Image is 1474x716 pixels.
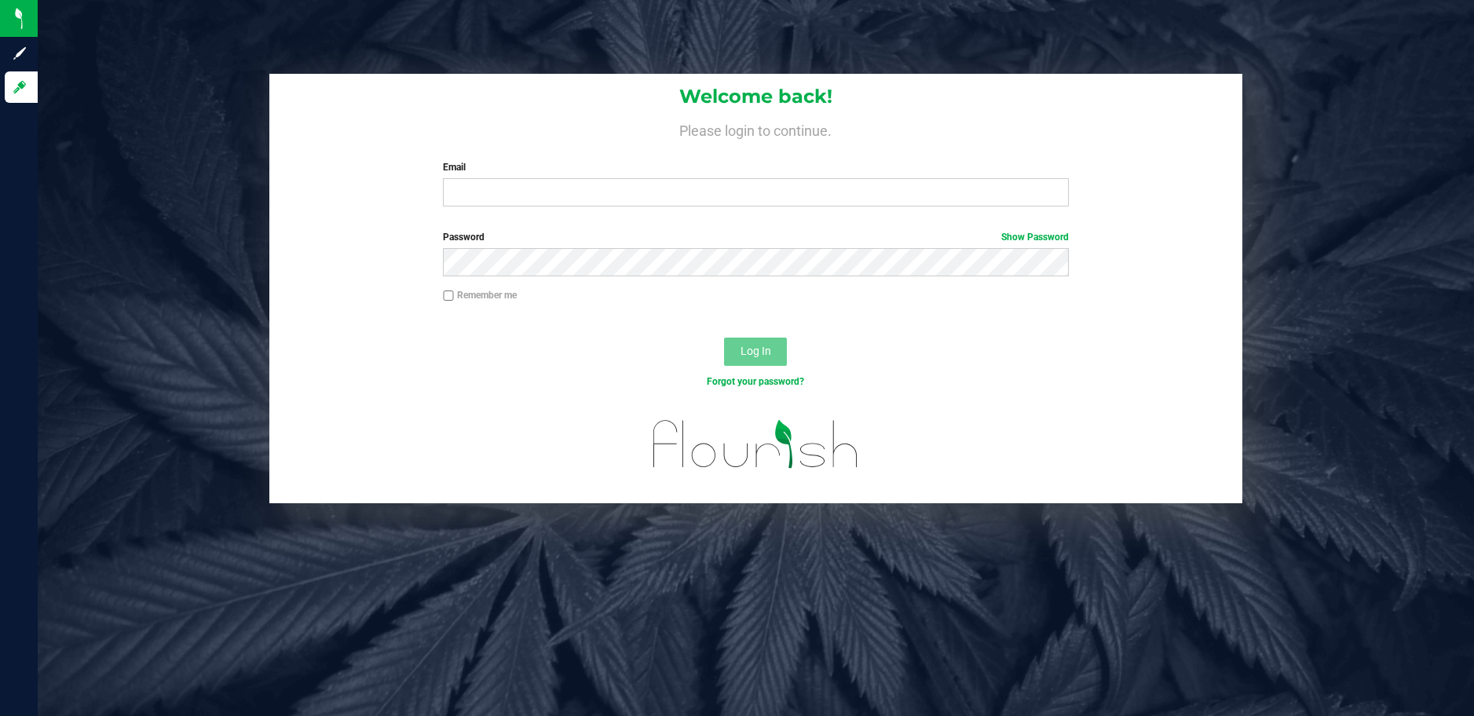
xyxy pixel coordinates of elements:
[269,86,1242,107] h1: Welcome back!
[1001,232,1069,243] a: Show Password
[12,79,27,95] inline-svg: Log in
[707,376,804,387] a: Forgot your password?
[741,345,771,357] span: Log In
[12,46,27,61] inline-svg: Sign up
[724,338,787,366] button: Log In
[443,232,485,243] span: Password
[443,288,517,302] label: Remember me
[443,160,1068,174] label: Email
[635,405,878,484] img: flourish_logo.svg
[269,119,1242,138] h4: Please login to continue.
[443,290,454,301] input: Remember me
